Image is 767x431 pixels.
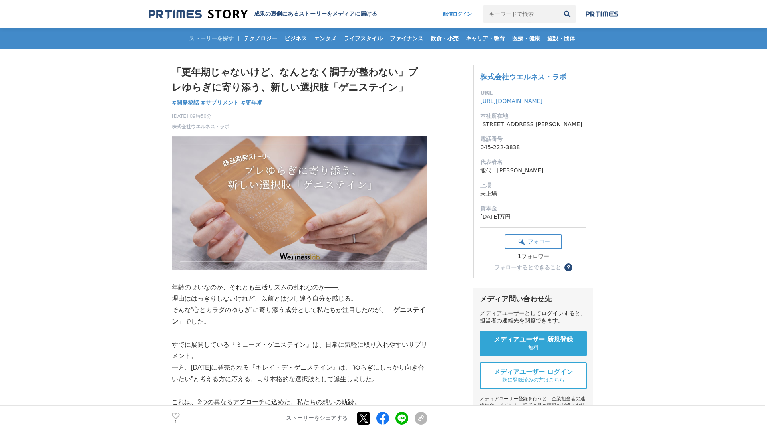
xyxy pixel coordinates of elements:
[494,265,561,270] div: フォローするとできること
[201,99,239,106] span: #サプリメント
[427,35,462,42] span: 飲食・小売
[480,166,586,175] dd: 能代 [PERSON_NAME]
[387,28,427,49] a: ファイナンス
[172,397,427,408] p: これは、2つの異なるアプローチに込めた、私たちの想いの軌跡。
[480,98,542,104] a: [URL][DOMAIN_NAME]
[172,99,199,106] span: #開発秘話
[480,310,587,324] div: メディアユーザーとしてログインすると、担当者の連絡先を閲覧できます。
[509,35,543,42] span: 医療・健康
[241,99,262,106] span: #更年期
[241,99,262,107] a: #更年期
[427,28,462,49] a: 飲食・小売
[286,415,348,422] p: ストーリーをシェアする
[340,28,386,49] a: ライフスタイル
[172,306,425,325] strong: ゲニステイン
[172,123,229,130] a: 株式会社ウエルネス・ラボ
[149,9,248,20] img: 成果の裏側にあるストーリーをメディアに届ける
[544,28,578,49] a: 施設・団体
[480,362,587,389] a: メディアユーザー ログイン 既に登録済みの方はこちら
[566,265,571,270] span: ？
[502,376,564,384] span: 既に登録済みの方はこちら
[480,158,586,166] dt: 代表者名
[281,28,310,49] a: ビジネス
[172,420,180,424] p: 1
[494,368,573,376] span: メディアユーザー ログイン
[558,5,576,23] button: 検索
[463,35,508,42] span: キャリア・教育
[172,113,229,120] span: [DATE] 09時50分
[480,135,586,143] dt: 電話番号
[387,35,427,42] span: ファイナンス
[480,204,586,213] dt: 資本金
[172,99,199,107] a: #開発秘話
[480,395,587,429] div: メディアユーザー登録を行うと、企業担当者の連絡先や、イベント・記者会見の情報など様々な特記情報を閲覧できます。 ※内容はストーリー・プレスリリースにより異なります。
[435,5,480,23] a: 配信ログイン
[172,362,427,385] p: 一方、[DATE]に発売される『キレイ・デ・ゲニステイン』は、“ゆらぎにしっかり向き合いたい”と考える方に応える、より本格的な選択肢として誕生しました。
[505,234,562,249] button: フォロー
[149,9,377,20] a: 成果の裏側にあるストーリーをメディアに届ける 成果の裏側にあるストーリーをメディアに届ける
[483,5,558,23] input: キーワードで検索
[480,73,566,81] a: 株式会社ウエルネス・ラボ
[480,294,587,304] div: メディア問い合わせ先
[480,143,586,152] dd: 045-222-3838
[505,253,562,260] div: 1フォロワー
[480,190,586,198] dd: 未上場
[528,344,538,351] span: 無料
[254,10,377,18] h2: 成果の裏側にあるストーリーをメディアに届ける
[480,181,586,190] dt: 上場
[480,120,586,129] dd: [STREET_ADDRESS][PERSON_NAME]
[509,28,543,49] a: 医療・健康
[311,35,340,42] span: エンタメ
[480,112,586,120] dt: 本社所在地
[172,136,427,270] img: thumbnail_b0089fe0-73f0-11f0-aab0-07febd24d75d.png
[480,89,586,97] dt: URL
[201,99,239,107] a: #サプリメント
[172,282,427,293] p: 年齢のせいなのか、それとも生活リズムの乱れなのか――。
[172,65,427,95] h1: 「更年期じゃないけど、なんとなく調子が整わない」プレゆらぎに寄り添う、新しい選択肢「ゲニステイン」
[340,35,386,42] span: ライフスタイル
[281,35,310,42] span: ビジネス
[172,304,427,328] p: そんな“心とカラダのゆらぎ”に寄り添う成分として私たちが注目したのが、「 」でした。
[564,263,572,271] button: ？
[172,339,427,362] p: すでに展開している『ミューズ・ゲニステイン』は、日常に気軽に取り入れやすいサプリメント。
[586,11,618,17] img: prtimes
[463,28,508,49] a: キャリア・教育
[240,28,280,49] a: テクノロジー
[494,336,573,344] span: メディアユーザー 新規登録
[544,35,578,42] span: 施設・団体
[240,35,280,42] span: テクノロジー
[480,213,586,221] dd: [DATE]万円
[480,331,587,356] a: メディアユーザー 新規登録 無料
[172,293,427,304] p: 理由ははっきりしないけれど、以前とは少し違う自分を感じる。
[311,28,340,49] a: エンタメ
